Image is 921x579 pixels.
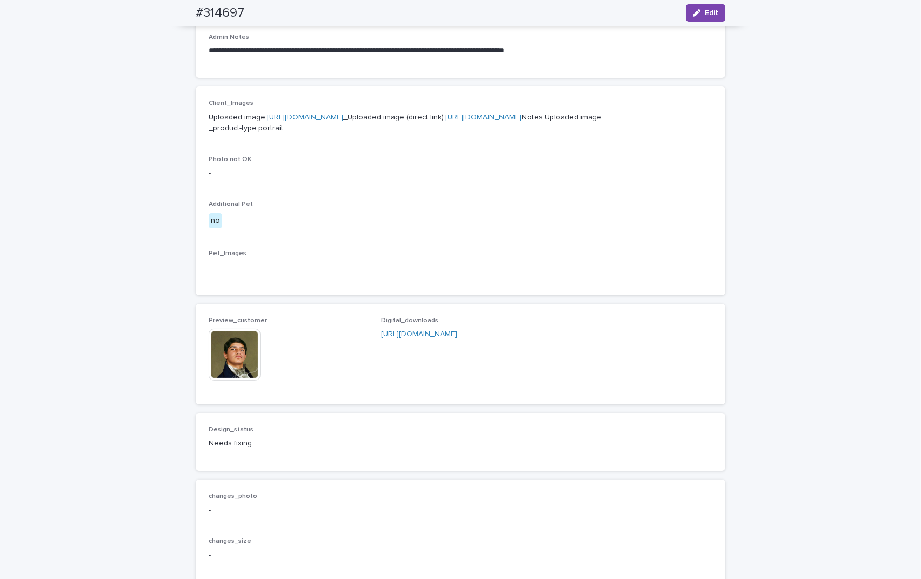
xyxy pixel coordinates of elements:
span: Pet_Images [209,250,246,257]
span: changes_photo [209,493,257,500]
p: - [209,505,712,516]
a: [URL][DOMAIN_NAME] [445,114,522,121]
h2: #314697 [196,5,244,21]
span: Preview_customer [209,317,267,324]
span: Admin Notes [209,34,249,41]
a: [URL][DOMAIN_NAME] [381,330,457,338]
span: Photo not OK [209,156,251,163]
a: [URL][DOMAIN_NAME] [267,114,343,121]
div: no [209,213,222,229]
p: - [209,168,712,179]
p: - [209,262,712,274]
span: changes_size [209,538,251,544]
span: Additional Pet [209,201,253,208]
span: Edit [705,9,718,17]
span: Digital_downloads [381,317,438,324]
p: Uploaded image: _Uploaded image (direct link): Notes Uploaded image: _product-type:portrait [209,112,712,135]
span: Client_Images [209,100,253,107]
p: Needs fixing [209,438,368,449]
button: Edit [686,4,725,22]
p: - [209,550,712,561]
span: Design_status [209,427,253,433]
